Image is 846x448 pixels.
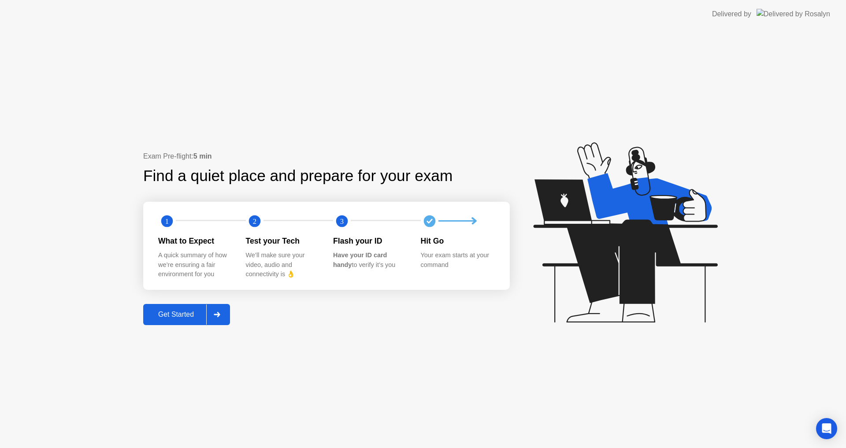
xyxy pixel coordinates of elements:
div: Flash your ID [333,235,407,247]
div: Hit Go [421,235,494,247]
div: to verify it’s you [333,251,407,270]
div: Test your Tech [246,235,319,247]
b: 5 min [193,152,212,160]
div: Get Started [146,311,206,318]
button: Get Started [143,304,230,325]
div: Delivered by [712,9,751,19]
div: Open Intercom Messenger [816,418,837,439]
div: What to Expect [158,235,232,247]
div: Exam Pre-flight: [143,151,510,162]
text: 1 [165,217,169,225]
text: 2 [252,217,256,225]
div: We’ll make sure your video, audio and connectivity is 👌 [246,251,319,279]
div: Find a quiet place and prepare for your exam [143,164,454,188]
text: 3 [340,217,344,225]
b: Have your ID card handy [333,252,387,268]
img: Delivered by Rosalyn [757,9,830,19]
div: A quick summary of how we’re ensuring a fair environment for you [158,251,232,279]
div: Your exam starts at your command [421,251,494,270]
